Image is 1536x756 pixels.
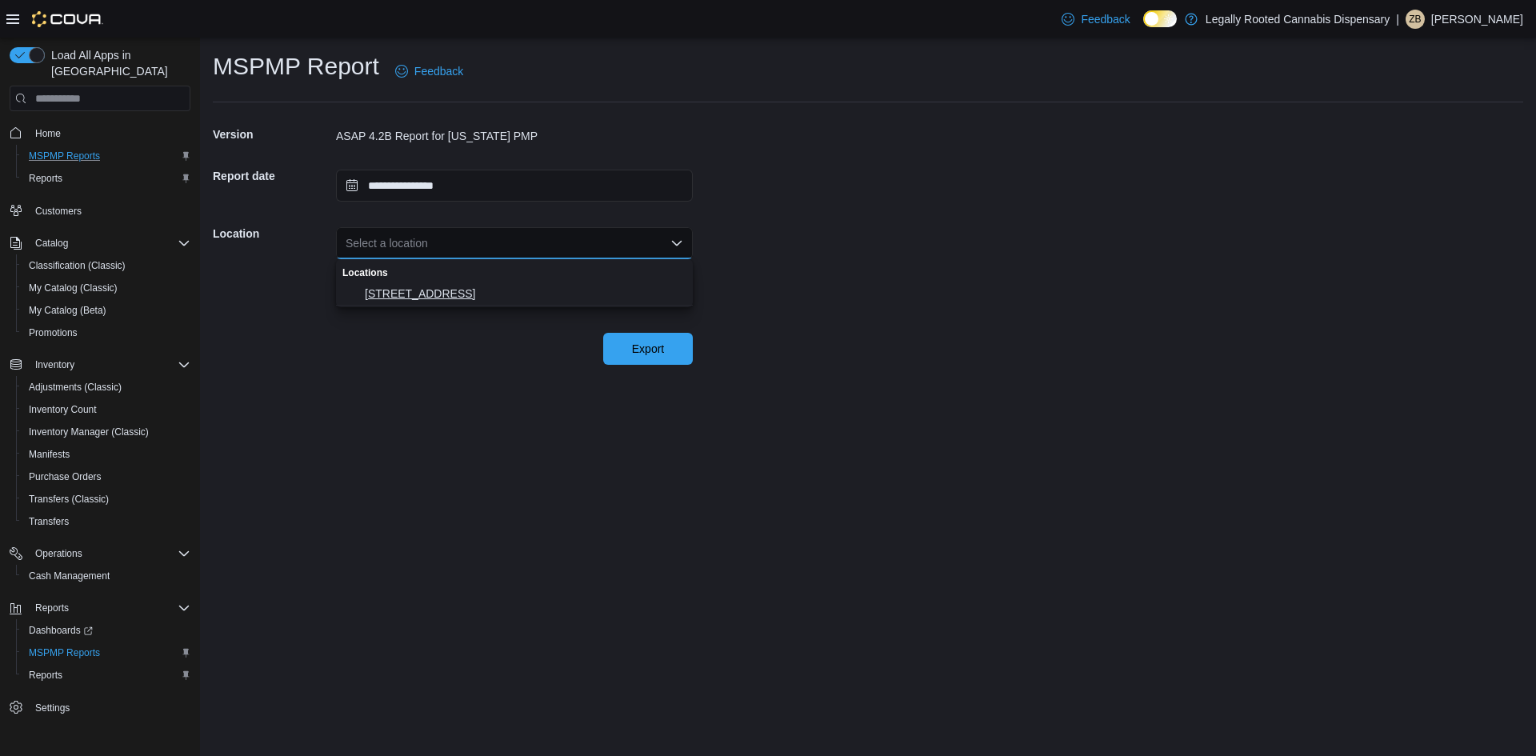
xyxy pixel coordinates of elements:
span: MSPMP Reports [29,150,100,162]
span: Inventory Manager (Classic) [22,422,190,442]
img: Cova [32,11,103,27]
button: Close list of options [670,237,683,250]
span: [STREET_ADDRESS] [365,286,683,302]
button: Classification (Classic) [16,254,197,277]
a: My Catalog (Beta) [22,301,113,320]
input: Press the down key to open a popover containing a calendar. [336,170,693,202]
span: Home [29,122,190,142]
h5: Location [213,218,333,250]
span: MSPMP Reports [22,146,190,166]
a: Reports [22,666,69,685]
span: My Catalog (Classic) [22,278,190,298]
span: Reports [29,669,62,682]
button: Adjustments (Classic) [16,376,197,398]
button: Reports [16,167,197,190]
span: Operations [35,547,82,560]
span: Customers [29,201,190,221]
h5: Version [213,118,333,150]
span: Settings [29,698,190,718]
span: Cash Management [29,570,110,582]
button: Purchase Orders [16,466,197,488]
span: MSPMP Reports [22,643,190,662]
span: Reports [29,172,62,185]
p: Legally Rooted Cannabis Dispensary [1206,10,1390,29]
button: Settings [3,696,197,719]
button: Operations [3,542,197,565]
span: Inventory [35,358,74,371]
span: Inventory Count [29,403,97,416]
span: Inventory Manager (Classic) [29,426,149,438]
p: [PERSON_NAME] [1431,10,1523,29]
a: Transfers (Classic) [22,490,115,509]
button: 1800 6th Street [336,282,693,306]
a: Customers [29,202,88,221]
span: MSPMP Reports [29,646,100,659]
button: Inventory Manager (Classic) [16,421,197,443]
span: Transfers [22,512,190,531]
button: Export [603,333,693,365]
button: Catalog [3,232,197,254]
span: Inventory Count [22,400,190,419]
a: Inventory Count [22,400,103,419]
span: Cash Management [22,566,190,586]
a: Dashboards [16,619,197,642]
button: Customers [3,199,197,222]
span: Reports [22,666,190,685]
div: Choose from the following options [336,259,693,306]
span: Transfers (Classic) [29,493,109,506]
a: Cash Management [22,566,116,586]
a: Feedback [389,55,470,87]
a: MSPMP Reports [22,643,106,662]
span: Adjustments (Classic) [22,378,190,397]
span: Reports [35,602,69,614]
button: My Catalog (Classic) [16,277,197,299]
span: Adjustments (Classic) [29,381,122,394]
button: Reports [3,597,197,619]
span: My Catalog (Beta) [22,301,190,320]
a: MSPMP Reports [22,146,106,166]
a: Adjustments (Classic) [22,378,128,397]
span: Home [35,127,61,140]
span: Reports [29,598,190,618]
button: Promotions [16,322,197,344]
span: Load All Apps in [GEOGRAPHIC_DATA] [45,47,190,79]
a: Promotions [22,323,84,342]
a: Manifests [22,445,76,464]
button: MSPMP Reports [16,145,197,167]
span: Catalog [35,237,68,250]
span: ZB [1409,10,1421,29]
h1: MSPMP Report [213,50,379,82]
button: Manifests [16,443,197,466]
p: | [1396,10,1399,29]
span: Catalog [29,234,190,253]
a: My Catalog (Classic) [22,278,124,298]
button: Catalog [29,234,74,253]
span: Feedback [414,63,463,79]
span: Feedback [1081,11,1130,27]
button: Reports [29,598,75,618]
button: MSPMP Reports [16,642,197,664]
span: Dark Mode [1143,27,1144,28]
a: Transfers [22,512,75,531]
button: Inventory [29,355,81,374]
a: Classification (Classic) [22,256,132,275]
button: Transfers (Classic) [16,488,197,510]
a: Home [29,124,67,143]
span: Operations [29,544,190,563]
button: Transfers [16,510,197,533]
span: Transfers [29,515,69,528]
div: ASAP 4.2B Report for [US_STATE] PMP [336,128,693,144]
button: Inventory Count [16,398,197,421]
button: Cash Management [16,565,197,587]
button: Reports [16,664,197,686]
span: Promotions [22,323,190,342]
button: Home [3,121,197,144]
span: Classification (Classic) [22,256,190,275]
span: Purchase Orders [29,470,102,483]
h5: Report date [213,160,333,192]
span: Export [632,341,664,357]
a: Reports [22,169,69,188]
span: Manifests [22,445,190,464]
span: Customers [35,205,82,218]
span: Classification (Classic) [29,259,126,272]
